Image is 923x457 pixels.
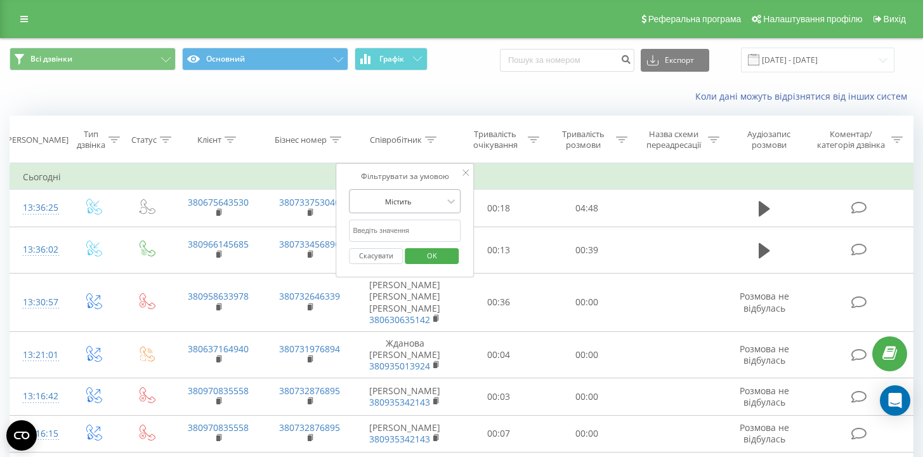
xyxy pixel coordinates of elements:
[740,421,789,445] span: Розмова не відбулась
[648,14,742,24] span: Реферальна програма
[188,343,249,355] a: 380637164940
[6,420,37,451] button: Open CMP widget
[23,290,53,315] div: 13:30:57
[369,396,430,408] a: 380935342143
[414,246,450,265] span: OK
[279,238,340,250] a: 380733456896
[454,331,542,378] td: 00:04
[131,135,157,145] div: Статус
[10,48,176,70] button: Всі дзвінки
[355,48,428,70] button: Графік
[30,54,72,64] span: Всі дзвінки
[23,343,53,368] div: 13:21:01
[542,415,631,452] td: 00:00
[23,384,53,409] div: 13:16:42
[454,190,542,227] td: 00:18
[279,385,340,397] a: 380732876895
[369,314,430,326] a: 380630635142
[350,170,461,183] div: Фільтрувати за умовою
[188,421,249,434] a: 380970835558
[279,343,340,355] a: 380731976894
[695,90,913,102] a: Коли дані можуть відрізнятися вiд інших систем
[279,196,340,208] a: 380733753040
[405,248,459,264] button: OK
[763,14,862,24] span: Налаштування профілю
[275,135,327,145] div: Бізнес номер
[379,55,404,63] span: Графік
[23,195,53,220] div: 13:36:25
[355,274,454,332] td: [PERSON_NAME] [PERSON_NAME] [PERSON_NAME]
[740,385,789,408] span: Розмова не відбулась
[197,135,221,145] div: Клієнт
[542,274,631,332] td: 00:00
[355,331,454,378] td: Жданова [PERSON_NAME]
[77,129,105,150] div: Тип дзвінка
[370,135,422,145] div: Співробітник
[369,360,430,372] a: 380935013924
[4,135,69,145] div: [PERSON_NAME]
[500,49,634,72] input: Пошук за номером
[350,248,403,264] button: Скасувати
[350,220,461,242] input: Введіть значення
[188,196,249,208] a: 380675643530
[454,415,542,452] td: 00:07
[355,378,454,415] td: [PERSON_NAME]
[279,421,340,434] a: 380732876895
[23,421,53,446] div: 13:16:15
[23,237,53,262] div: 13:36:02
[554,129,613,150] div: Тривалість розмови
[641,49,709,72] button: Експорт
[740,343,789,366] span: Розмова не відбулась
[454,274,542,332] td: 00:36
[642,129,705,150] div: Назва схеми переадресації
[542,227,631,274] td: 00:39
[188,238,249,250] a: 380966145685
[369,433,430,445] a: 380935342143
[814,129,888,150] div: Коментар/категорія дзвінка
[466,129,525,150] div: Тривалість очікування
[279,290,340,302] a: 380732646339
[355,415,454,452] td: [PERSON_NAME]
[454,378,542,415] td: 00:03
[542,190,631,227] td: 04:48
[188,290,249,302] a: 380958633978
[542,378,631,415] td: 00:00
[880,385,910,416] div: Open Intercom Messenger
[734,129,804,150] div: Аудіозапис розмови
[542,331,631,378] td: 00:00
[10,164,913,190] td: Сьогодні
[182,48,348,70] button: Основний
[454,227,542,274] td: 00:13
[188,385,249,397] a: 380970835558
[884,14,906,24] span: Вихід
[740,290,789,314] span: Розмова не відбулась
